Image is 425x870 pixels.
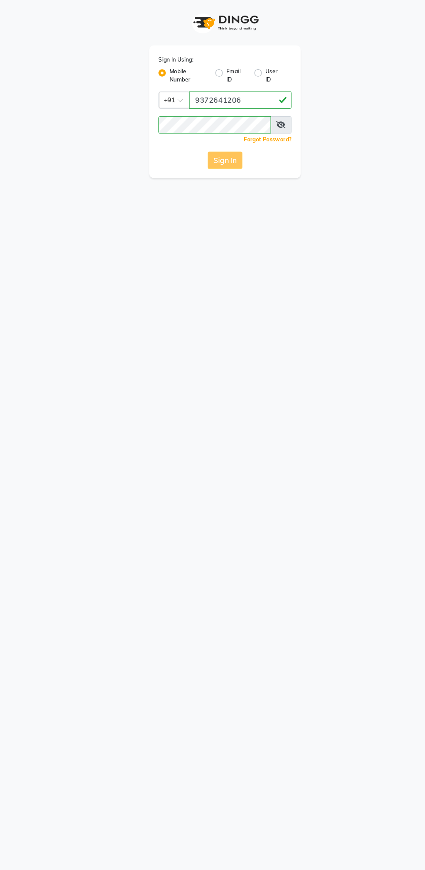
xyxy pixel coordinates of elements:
[230,128,275,135] a: Forgot Password?
[251,64,268,79] label: User ID
[160,64,196,79] label: Mobile Number
[178,9,247,34] img: logo1.svg
[150,110,256,126] input: Username
[150,52,183,60] label: Sign In Using:
[179,86,275,103] input: Username
[214,64,233,79] label: Email ID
